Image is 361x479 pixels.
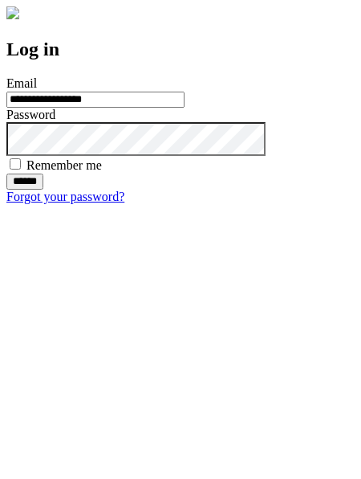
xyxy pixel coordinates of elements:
h2: Log in [6,39,355,60]
img: logo-4e3dc11c47720685a147b03b5a06dd966a58ff35d612b21f08c02c0306f2b779.png [6,6,19,19]
label: Remember me [26,158,102,172]
label: Email [6,76,37,90]
label: Password [6,108,55,121]
a: Forgot your password? [6,190,124,203]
